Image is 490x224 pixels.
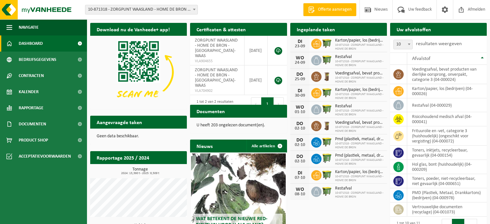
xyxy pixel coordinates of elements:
span: 10-871318 - ZORGPUNT WAASLAND - HOME DE BRON [335,175,384,182]
img: WB-1100-HPE-GN-50 [322,186,332,197]
td: [DATE] [245,36,268,65]
label: resultaten weergeven [416,41,462,46]
p: U heeft 203 ongelezen document(en). [197,123,280,128]
div: DI [293,88,306,93]
img: WB-0770-HPE-GN-50 [322,153,332,164]
span: VLA704902 [195,88,239,93]
td: hol glas, bont (huishoudelijk) (04-000209) [407,160,487,174]
td: frituurolie en -vet, categorie 3 (huishoudelijk) (ongeschikt voor vergisting) (04-000072) [407,126,487,146]
img: WB-1100-HPE-GN-50 [322,103,332,114]
span: Product Shop [19,132,48,148]
div: DI [293,170,306,176]
td: risicohoudend medisch afval (04-000041) [407,112,487,126]
div: DO [293,154,306,159]
span: 10-871318 - ZORGPUNT WAASLAND - HOME DE BRON [335,191,384,199]
span: 10-871318 - ZORGPUNT WAASLAND - HOME DE BRON [335,125,384,133]
img: WB-1100-HPE-GN-50 [322,169,332,180]
a: Bekijk rapportage [139,164,186,177]
h2: Ingeplande taken [290,23,341,35]
button: 1 [261,97,274,110]
span: Offerte aanvragen [316,6,353,13]
p: Geen data beschikbaar. [97,134,180,139]
img: Download de VHEPlus App [90,36,187,108]
span: Restafval [335,54,384,60]
span: 10-871318 - ZORGPUNT WAASLAND - HOME DE BRON [335,93,384,100]
button: Previous [251,97,261,110]
div: DI [293,39,306,44]
span: Karton/papier, los (bedrijven) [335,87,384,93]
span: 10 [393,40,413,49]
td: [DATE] [245,65,268,95]
span: Documenten [19,116,46,132]
div: 02-10 [293,126,306,131]
div: 02-10 [293,143,306,147]
div: 1 tot 2 van 2 resultaten [193,97,233,111]
div: 25-09 [293,77,306,82]
span: Restafval [335,104,384,109]
span: Voedingsafval, bevat producten van dierlijke oorsprong, onverpakt, categorie 3 [335,120,384,125]
span: 2024: 13,360 t - 2025: 9,509 t [93,172,187,175]
h2: Uw afvalstoffen [390,23,437,35]
h3: Tonnage [93,167,187,175]
span: Pmd (plastiek, metaal, drankkartons) (bedrijven) [335,153,384,158]
span: 10-871318 - ZORGPUNT WAASLAND - HOME DE BRON [335,109,384,117]
td: PMD (Plastiek, Metaal, Drankkartons) (bedrijven) (04-000978) [407,188,487,202]
td: toners, poeder, niet-recycleerbaar, niet gevaarlijk (04-000651) [407,174,487,188]
div: 23-09 [293,44,306,49]
span: Restafval [335,186,384,191]
span: Bedrijfsgegevens [19,52,56,68]
h2: Download nu de Vanheede+ app! [90,23,176,35]
img: WB-0140-HPE-BN-01 [322,71,332,82]
td: restafval (04-000029) [407,98,487,112]
h2: Rapportage 2025 / 2024 [90,151,156,164]
img: WB-0140-HPE-BN-01 [322,120,332,131]
span: 10-871318 - ZORGPUNT WAASLAND - HOME DE BRON - BEVEREN-WAAS [85,5,197,14]
span: ZORGPUNT WAASLAND - HOME DE BRON - [GEOGRAPHIC_DATA]-WAAS [195,68,238,88]
div: 02-10 [293,159,306,164]
span: ZORGPUNT WAASLAND - HOME DE BRON - [GEOGRAPHIC_DATA]-WAAS [195,38,238,58]
td: toners, inktjets, recycleerbaar, gevaarlijk (04-000154) [407,146,487,160]
div: 01-10 [293,110,306,114]
td: karton/papier, los (bedrijven) (04-000026) [407,84,487,98]
img: WB-1100-HPE-GN-50 [322,54,332,65]
span: 10-871318 - ZORGPUNT WAASLAND - HOME DE BRON [335,60,384,67]
h2: Aangevraagde taken [90,116,149,128]
a: Alle artikelen [246,140,286,152]
span: 10-871318 - ZORGPUNT WAASLAND - HOME DE BRON - BEVEREN-WAAS [85,5,198,15]
span: Afvalstof [412,56,430,61]
div: WO [293,55,306,61]
span: Karton/papier, los (bedrijven) [335,38,384,43]
span: 10 [394,40,412,49]
h2: Certificaten & attesten [190,23,252,35]
span: Kalender [19,84,39,100]
div: WO [293,105,306,110]
span: 10-871318 - ZORGPUNT WAASLAND - HOME DE BRON [335,142,384,150]
img: WB-1100-HPE-GN-50 [322,87,332,98]
span: Voedingsafval, bevat producten van dierlijke oorsprong, onverpakt, categorie 3 [335,71,384,76]
div: 24-09 [293,61,306,65]
span: Pmd (plastiek, metaal, drankkartons) (bedrijven) [335,137,384,142]
h2: Nieuws [190,140,219,152]
a: Offerte aanvragen [303,3,356,16]
span: Navigatie [19,19,39,35]
div: 30-09 [293,93,306,98]
span: Dashboard [19,35,43,52]
span: 10-871318 - ZORGPUNT WAASLAND - HOME DE BRON [335,76,384,84]
div: DO [293,72,306,77]
div: DO [293,121,306,126]
span: Acceptatievoorwaarden [19,148,71,164]
span: 10-871318 - ZORGPUNT WAASLAND - HOME DE BRON [335,43,384,51]
span: Contracten [19,68,44,84]
td: voedingsafval, bevat producten van dierlijke oorsprong, onverpakt, categorie 3 (04-000024) [407,65,487,84]
div: 07-10 [293,176,306,180]
img: WB-1100-HPE-GN-50 [322,136,332,147]
div: DO [293,138,306,143]
div: 08-10 [293,192,306,197]
div: WO [293,187,306,192]
span: Rapportage [19,100,43,116]
img: WB-1100-HPE-GN-50 [322,38,332,49]
td: vertrouwelijke documenten (recyclage) (04-001073) [407,202,487,217]
button: Next [274,97,284,110]
span: 10-871318 - ZORGPUNT WAASLAND - HOME DE BRON [335,158,384,166]
h2: Documenten [190,105,231,117]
